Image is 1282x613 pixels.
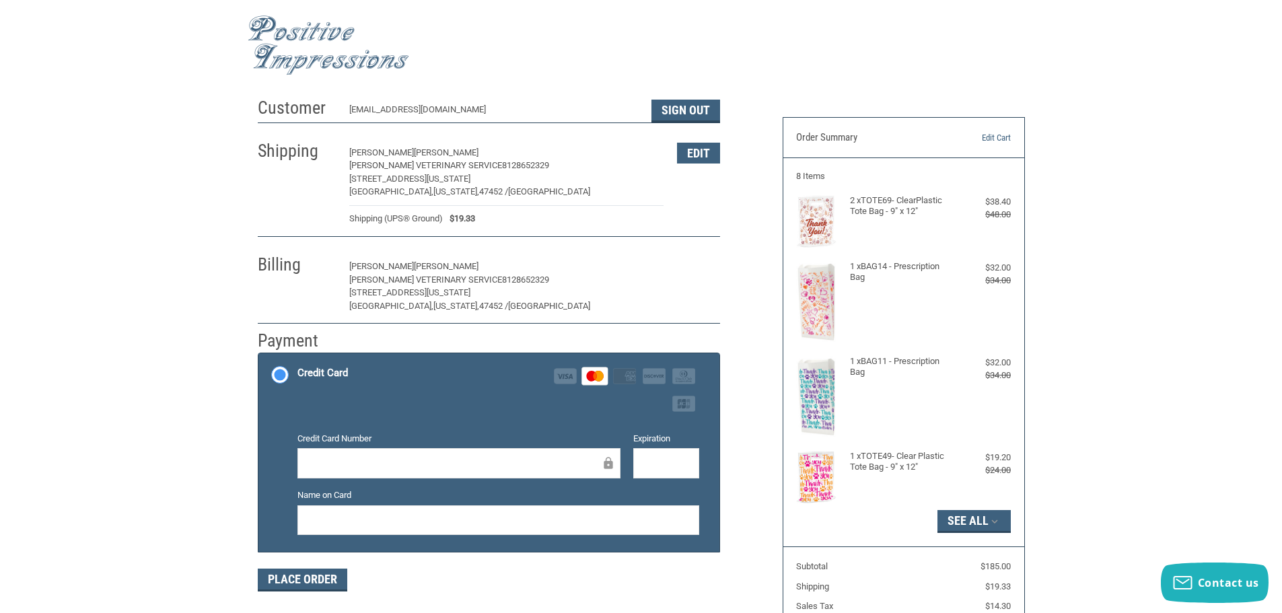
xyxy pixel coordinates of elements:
[957,451,1011,464] div: $19.20
[502,160,549,170] span: 8128652329
[850,451,954,473] h4: 1 x TOTE49- Clear Plastic Tote Bag - 9" x 12"
[957,261,1011,275] div: $32.00
[677,143,720,164] button: Edit
[349,212,443,225] span: Shipping (UPS® Ground)
[651,100,720,122] button: Sign Out
[796,581,829,591] span: Shipping
[297,362,348,384] div: Credit Card
[1198,575,1259,590] span: Contact us
[1161,563,1269,603] button: Contact us
[957,464,1011,477] div: $24.00
[349,301,433,311] span: [GEOGRAPHIC_DATA],
[479,301,508,311] span: 47452 /
[479,186,508,196] span: 47452 /
[850,195,954,217] h4: 2 x TOTE69- ClearPlastic Tote Bag - 9" x 12"
[942,131,1011,145] a: Edit Cart
[349,186,433,196] span: [GEOGRAPHIC_DATA],
[796,131,942,145] h3: Order Summary
[985,601,1011,611] span: $14.30
[297,432,620,445] label: Credit Card Number
[985,581,1011,591] span: $19.33
[414,147,478,157] span: [PERSON_NAME]
[349,261,414,271] span: [PERSON_NAME]
[349,103,638,122] div: [EMAIL_ADDRESS][DOMAIN_NAME]
[850,261,954,283] h4: 1 x BAG14 - Prescription Bag
[349,174,470,184] span: [STREET_ADDRESS][US_STATE]
[433,301,479,311] span: [US_STATE],
[258,140,336,162] h2: Shipping
[957,369,1011,382] div: $34.00
[796,561,828,571] span: Subtotal
[957,356,1011,369] div: $32.00
[297,489,699,502] label: Name on Card
[248,15,409,75] img: Positive Impressions
[349,287,470,297] span: [STREET_ADDRESS][US_STATE]
[677,256,720,277] button: Edit
[796,601,833,611] span: Sales Tax
[633,432,699,445] label: Expiration
[957,274,1011,287] div: $34.00
[981,561,1011,571] span: $185.00
[937,510,1011,533] button: See All
[957,195,1011,209] div: $38.40
[443,212,475,225] span: $19.33
[349,147,414,157] span: [PERSON_NAME]
[349,160,502,170] span: [PERSON_NAME] Veterinary Service
[414,261,478,271] span: [PERSON_NAME]
[502,275,549,285] span: 8128652329
[258,254,336,276] h2: Billing
[258,97,336,119] h2: Customer
[258,330,336,352] h2: Payment
[349,275,502,285] span: [PERSON_NAME] Veterinary Service
[258,569,347,591] button: Place Order
[508,186,590,196] span: [GEOGRAPHIC_DATA]
[433,186,479,196] span: [US_STATE],
[508,301,590,311] span: [GEOGRAPHIC_DATA]
[850,356,954,378] h4: 1 x BAG11 - Prescription Bag
[957,208,1011,221] div: $48.00
[796,171,1011,182] h3: 8 Items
